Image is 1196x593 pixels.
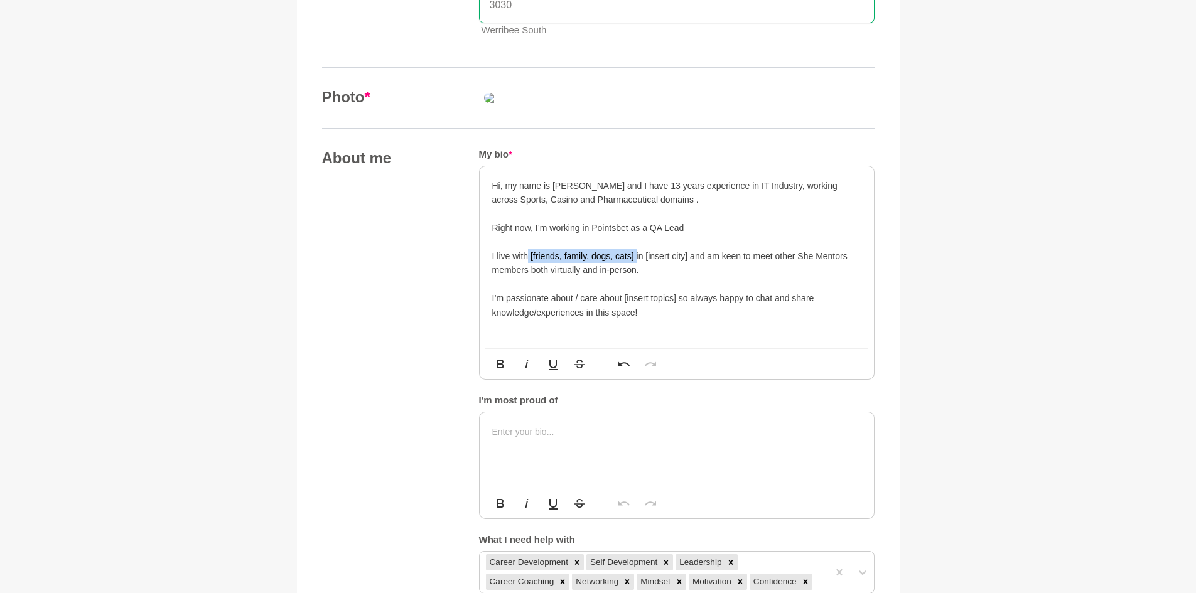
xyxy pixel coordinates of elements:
[515,351,539,377] button: Italic (Ctrl+I)
[568,351,591,377] button: Strikethrough (Ctrl+S)
[689,574,733,590] div: Motivation
[568,491,591,516] button: Strikethrough (Ctrl+S)
[479,395,875,407] h5: I'm most proud of
[486,554,570,570] div: Career Development
[638,351,662,377] button: Redo (Ctrl+Shift+Z)
[515,491,539,516] button: Italic (Ctrl+I)
[612,351,636,377] button: Undo (Ctrl+Z)
[612,491,636,516] button: Undo (Ctrl+Z)
[479,88,660,108] img: 0df84078-329b-48bc-b226-fa24e191787c
[486,574,556,590] div: Career Coaching
[676,554,723,570] div: Leadership
[586,554,659,570] div: Self Development
[479,534,875,546] h5: What I need help with
[479,149,875,161] h5: My bio
[482,23,875,38] p: Werribee South
[492,291,861,319] p: I’m passionate about / care about [insert topics] so always happy to chat and share knowledge/exp...
[492,221,861,235] p: Right now, I’m working in Pointsbet as a QA Lead
[492,249,861,277] p: I live with [friends, family, dogs, cats] in [insert city] and am keen to meet other She Mentors ...
[488,351,512,377] button: Bold (Ctrl+B)
[637,574,672,590] div: Mindset
[488,491,512,516] button: Bold (Ctrl+B)
[492,179,861,207] p: Hi, my name is [PERSON_NAME] and I have 13 years experience in IT Industry, working across Sports...
[322,88,454,107] h4: Photo
[541,491,565,516] button: Underline (Ctrl+U)
[638,491,662,516] button: Redo (Ctrl+Shift+Z)
[541,351,565,377] button: Underline (Ctrl+U)
[572,574,620,590] div: Networking
[750,574,799,590] div: Confidence
[322,149,454,168] h4: About me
